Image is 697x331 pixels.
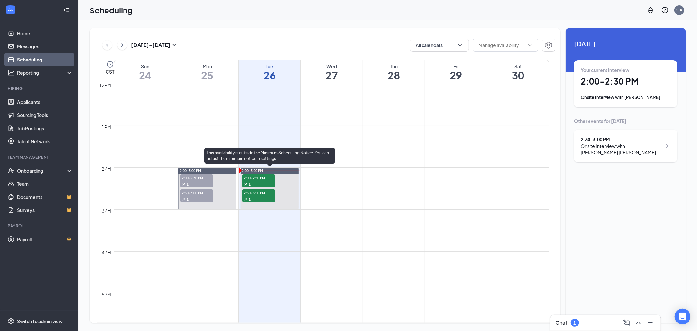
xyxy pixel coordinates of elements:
[425,70,487,81] h1: 29
[244,183,248,186] svg: User
[17,69,73,76] div: Reporting
[661,6,669,14] svg: QuestionInfo
[17,27,73,40] a: Home
[17,53,73,66] a: Scheduling
[675,309,690,324] div: Open Intercom Messenger
[180,189,213,196] span: 2:30-3:00 PM
[301,70,362,81] h1: 27
[623,319,631,327] svg: ComposeMessage
[204,148,335,164] div: This availability is outside the Minimum Scheduling Notice. You can adjust the minimum notice in ...
[104,41,110,49] svg: ChevronLeft
[101,291,113,298] div: 5pm
[581,143,661,156] div: Onsite Interview with [PERSON_NAME] [PERSON_NAME]
[8,86,72,91] div: Hiring
[17,96,73,109] a: Applicants
[17,233,73,246] a: PayrollCrown
[242,189,275,196] span: 2:30-3:00 PM
[622,318,632,328] button: ComposeMessage
[17,190,73,203] a: DocumentsCrown
[170,41,178,49] svg: SmallChevronDown
[17,177,73,190] a: Team
[8,69,14,76] svg: Analysis
[114,63,176,70] div: Sun
[8,154,72,160] div: Team Management
[363,70,425,81] h1: 28
[180,174,213,181] span: 2:00-2:30 PM
[363,63,425,70] div: Thu
[646,319,654,327] svg: Minimize
[242,174,275,181] span: 2:00-2:30 PM
[242,168,263,173] span: 2:00-3:00 PM
[8,223,72,229] div: Payroll
[182,198,186,201] svg: User
[176,60,238,84] a: August 25, 2025
[677,7,682,13] div: G4
[17,135,73,148] a: Talent Network
[581,76,671,87] h1: 2:00 - 2:30 PM
[114,60,176,84] a: August 24, 2025
[645,318,656,328] button: Minimize
[106,68,114,75] span: CST
[249,197,251,202] span: 1
[581,67,671,73] div: Your current interview
[478,42,525,49] input: Manage availability
[239,63,300,70] div: Tue
[17,109,73,122] a: Sourcing Tools
[17,122,73,135] a: Job Postings
[249,182,251,187] span: 1
[487,60,549,84] a: August 30, 2025
[119,41,125,49] svg: ChevronRight
[17,40,73,53] a: Messages
[180,168,201,173] span: 2:00-3:00 PM
[581,136,661,143] div: 2:30 - 3:00 PM
[487,70,549,81] h1: 30
[239,60,300,84] a: August 26, 2025
[8,167,14,174] svg: UserCheck
[581,94,671,101] div: Onsite Interview with [PERSON_NAME]
[17,318,63,324] div: Switch to admin view
[574,39,677,49] span: [DATE]
[556,319,567,326] h3: Chat
[63,7,70,13] svg: Collapse
[239,70,300,81] h1: 26
[182,183,186,186] svg: User
[545,41,553,49] svg: Settings
[106,61,114,68] svg: Clock
[114,70,176,81] h1: 24
[90,5,133,16] h1: Scheduling
[101,207,113,214] div: 3pm
[101,165,113,172] div: 2pm
[301,60,362,84] a: August 27, 2025
[457,42,463,48] svg: ChevronDown
[98,81,113,89] div: 12pm
[487,63,549,70] div: Sat
[363,60,425,84] a: August 28, 2025
[7,7,14,13] svg: WorkstreamLogo
[574,118,677,124] div: Other events for [DATE]
[187,197,189,202] span: 1
[410,39,469,52] button: All calendarsChevronDown
[635,319,642,327] svg: ChevronUp
[663,142,671,150] svg: ChevronRight
[527,43,533,48] svg: ChevronDown
[176,63,238,70] div: Mon
[176,70,238,81] h1: 25
[17,167,67,174] div: Onboarding
[101,249,113,256] div: 4pm
[131,42,170,49] h3: [DATE] - [DATE]
[244,198,248,201] svg: User
[102,40,112,50] button: ChevronLeft
[425,63,487,70] div: Fri
[542,39,555,52] button: Settings
[647,6,655,14] svg: Notifications
[301,63,362,70] div: Wed
[425,60,487,84] a: August 29, 2025
[117,40,127,50] button: ChevronRight
[17,203,73,217] a: SurveysCrown
[101,123,113,131] div: 1pm
[8,318,14,324] svg: Settings
[573,320,576,326] div: 1
[633,318,644,328] button: ChevronUp
[187,182,189,187] span: 1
